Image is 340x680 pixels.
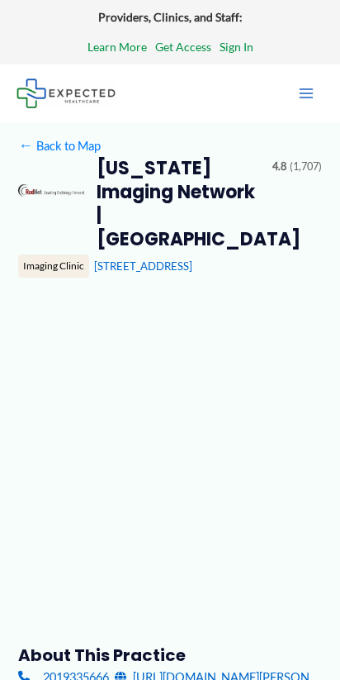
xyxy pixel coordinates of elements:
[18,135,100,157] a: ←Back to Map
[97,157,260,251] h2: [US_STATE] Imaging Network | [GEOGRAPHIC_DATA]
[272,157,286,177] span: 4.8
[98,10,243,24] strong: Providers, Clinics, and Staff:
[220,36,253,58] a: Sign In
[289,76,323,111] button: Main menu toggle
[155,36,211,58] a: Get Access
[18,644,321,666] h3: About this practice
[290,157,322,177] span: (1,707)
[87,36,147,58] a: Learn More
[18,138,33,153] span: ←
[17,78,116,107] img: Expected Healthcare Logo - side, dark font, small
[94,259,192,273] a: [STREET_ADDRESS]
[18,254,89,278] div: Imaging Clinic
